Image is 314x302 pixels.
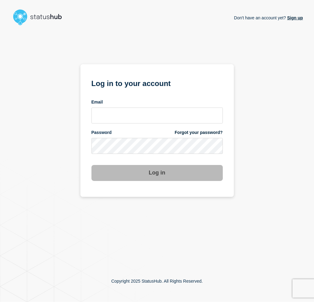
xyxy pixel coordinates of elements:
a: Sign up [286,15,303,20]
input: password input [91,138,223,154]
input: email input [91,108,223,124]
span: Email [91,99,103,105]
img: StatusHub logo [11,7,69,27]
button: Log in [91,165,223,181]
a: Forgot your password? [175,130,223,135]
span: Password [91,130,112,135]
p: Don't have an account yet? [234,10,303,25]
h1: Log in to your account [91,77,223,88]
p: Copyright 2025 StatusHub. All Rights Reserved. [111,279,203,284]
